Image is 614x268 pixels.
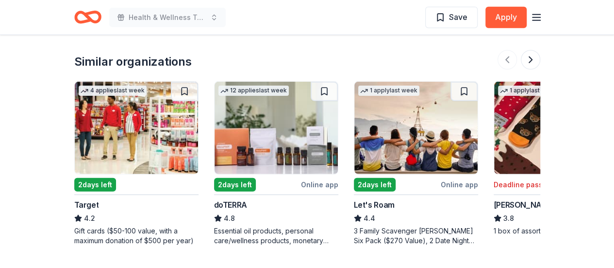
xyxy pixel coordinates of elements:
img: Image for Target [75,82,198,174]
span: 3.8 [503,213,514,224]
div: 12 applies last week [218,86,289,96]
span: 4.4 [364,213,375,224]
button: Health & Wellness Teen summit [109,8,226,27]
a: Home [74,6,101,29]
div: Deadline passed [494,179,551,191]
img: Image for Let's Roam [354,82,478,174]
div: Target [74,199,99,211]
div: [PERSON_NAME]'s Crazy Socks [494,199,610,211]
div: 2 days left [354,178,396,192]
div: 1 apply last week [498,86,559,96]
span: 4.2 [84,213,95,224]
div: 4 applies last week [79,86,147,96]
div: 3 Family Scavenger [PERSON_NAME] Six Pack ($270 Value), 2 Date Night Scavenger [PERSON_NAME] Two ... [354,226,478,246]
div: doTERRA [214,199,247,211]
div: Online app [301,179,338,191]
div: Gift cards ($50-100 value, with a maximum donation of $500 per year) [74,226,199,246]
button: Save [425,7,478,28]
div: 2 days left [74,178,116,192]
a: Image for doTERRA12 applieslast week2days leftOnline appdoTERRA4.8Essential oil products, persona... [214,81,338,246]
div: Let's Roam [354,199,395,211]
a: Image for Target4 applieslast week2days leftTarget4.2Gift cards ($50-100 value, with a maximum do... [74,81,199,246]
img: Image for doTERRA [215,82,338,174]
span: 4.8 [224,213,235,224]
div: Similar organizations [74,54,192,70]
span: Health & Wellness Teen summit [129,12,206,23]
a: Image for Let's Roam1 applylast week2days leftOnline appLet's Roam4.43 Family Scavenger [PERSON_N... [354,81,478,246]
div: 1 apply last week [358,86,419,96]
div: 2 days left [214,178,256,192]
div: Online app [441,179,478,191]
div: Essential oil products, personal care/wellness products, monetary donations [214,226,338,246]
button: Apply [485,7,527,28]
span: Save [449,11,467,23]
